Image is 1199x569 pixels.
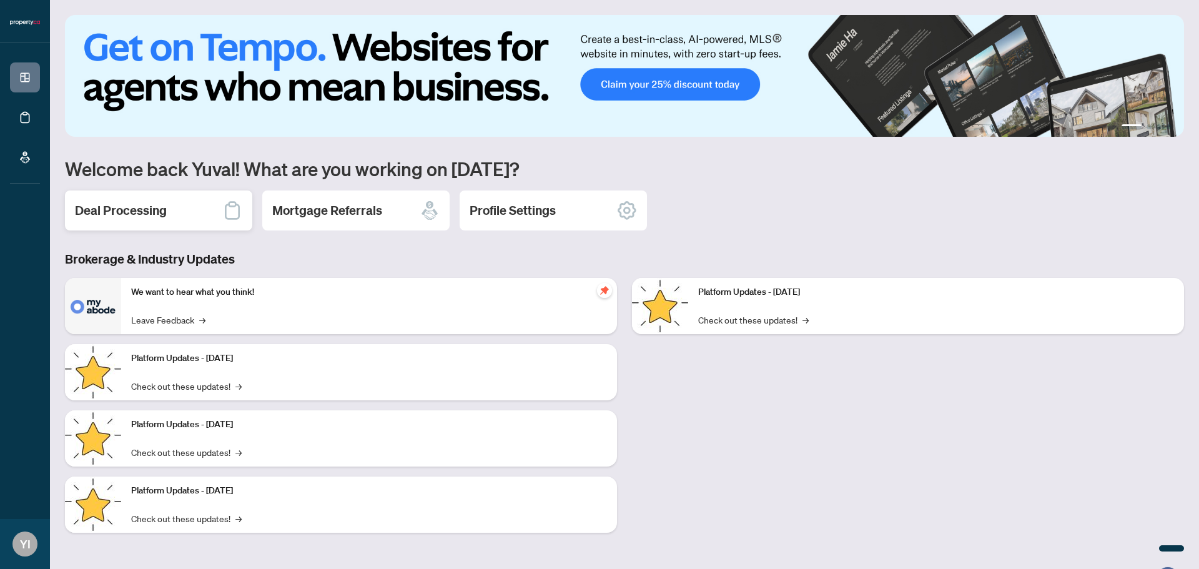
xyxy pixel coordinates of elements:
[65,278,121,334] img: We want to hear what you think!
[65,477,121,533] img: Platform Updates - July 8, 2025
[10,19,40,26] img: logo
[1167,124,1172,129] button: 4
[235,379,242,393] span: →
[131,352,607,365] p: Platform Updates - [DATE]
[632,278,688,334] img: Platform Updates - June 23, 2025
[597,283,612,298] span: pushpin
[1122,124,1142,129] button: 1
[199,313,205,327] span: →
[65,410,121,467] img: Platform Updates - July 21, 2025
[1157,124,1162,129] button: 3
[131,379,242,393] a: Check out these updates!→
[131,285,607,299] p: We want to hear what you think!
[235,445,242,459] span: →
[802,313,809,327] span: →
[131,445,242,459] a: Check out these updates!→
[65,250,1184,268] h3: Brokerage & Industry Updates
[235,512,242,525] span: →
[698,313,809,327] a: Check out these updates!→
[65,344,121,400] img: Platform Updates - September 16, 2025
[65,157,1184,181] h1: Welcome back Yuval! What are you working on [DATE]?
[75,202,167,219] h2: Deal Processing
[1147,124,1152,129] button: 2
[470,202,556,219] h2: Profile Settings
[65,15,1184,137] img: Slide 0
[272,202,382,219] h2: Mortgage Referrals
[20,535,31,553] span: YI
[131,313,205,327] a: Leave Feedback→
[698,285,1174,299] p: Platform Updates - [DATE]
[131,418,607,432] p: Platform Updates - [DATE]
[1149,525,1187,563] button: Open asap
[131,484,607,498] p: Platform Updates - [DATE]
[131,512,242,525] a: Check out these updates!→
